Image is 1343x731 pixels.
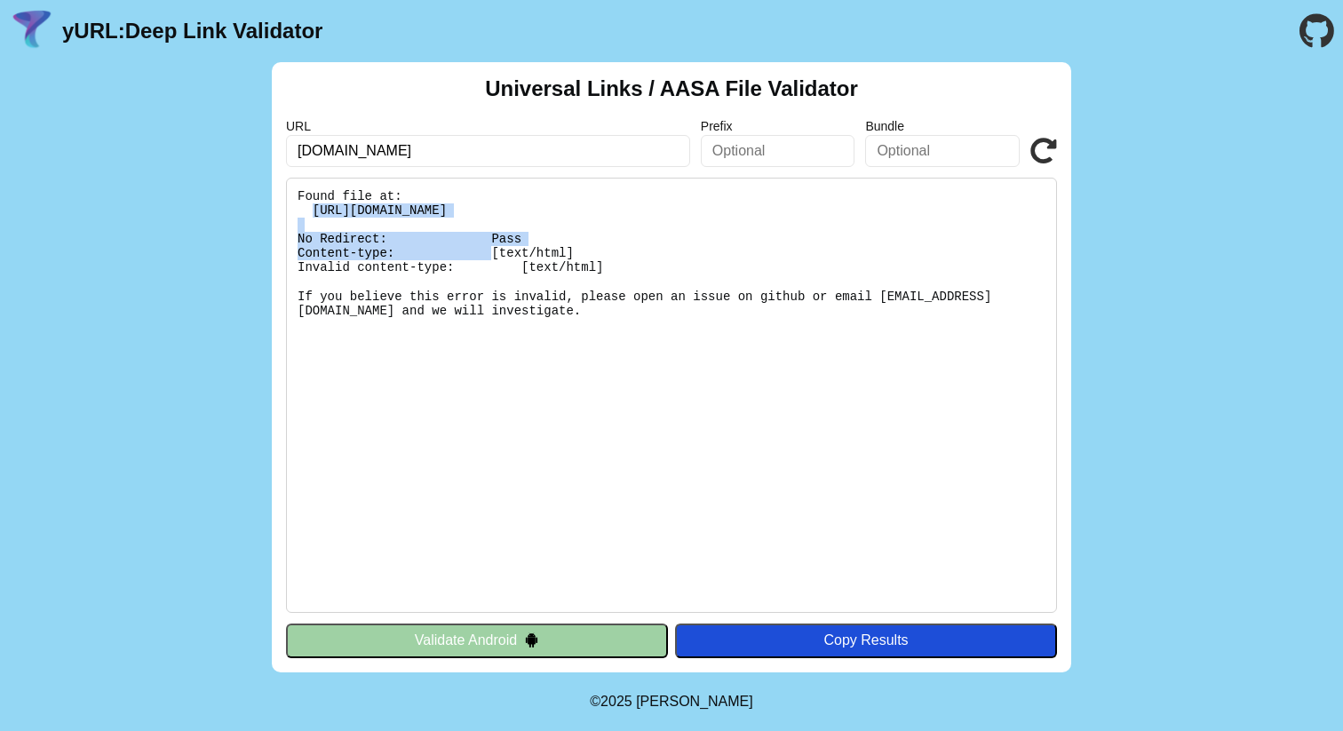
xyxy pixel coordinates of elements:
[636,694,753,709] a: Michael Ibragimchayev's Personal Site
[286,178,1057,613] pre: Found file at: [URL][DOMAIN_NAME] No Redirect: Pass Content-type: [text/html] Invalid content-typ...
[675,624,1057,657] button: Copy Results
[524,632,539,648] img: droidIcon.svg
[62,19,322,44] a: yURL:Deep Link Validator
[286,624,668,657] button: Validate Android
[485,76,858,101] h2: Universal Links / AASA File Validator
[701,119,855,133] label: Prefix
[286,119,690,133] label: URL
[684,632,1048,648] div: Copy Results
[590,672,752,731] footer: ©
[701,135,855,167] input: Optional
[286,135,690,167] input: Required
[865,135,1020,167] input: Optional
[9,8,55,54] img: yURL Logo
[865,119,1020,133] label: Bundle
[600,694,632,709] span: 2025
